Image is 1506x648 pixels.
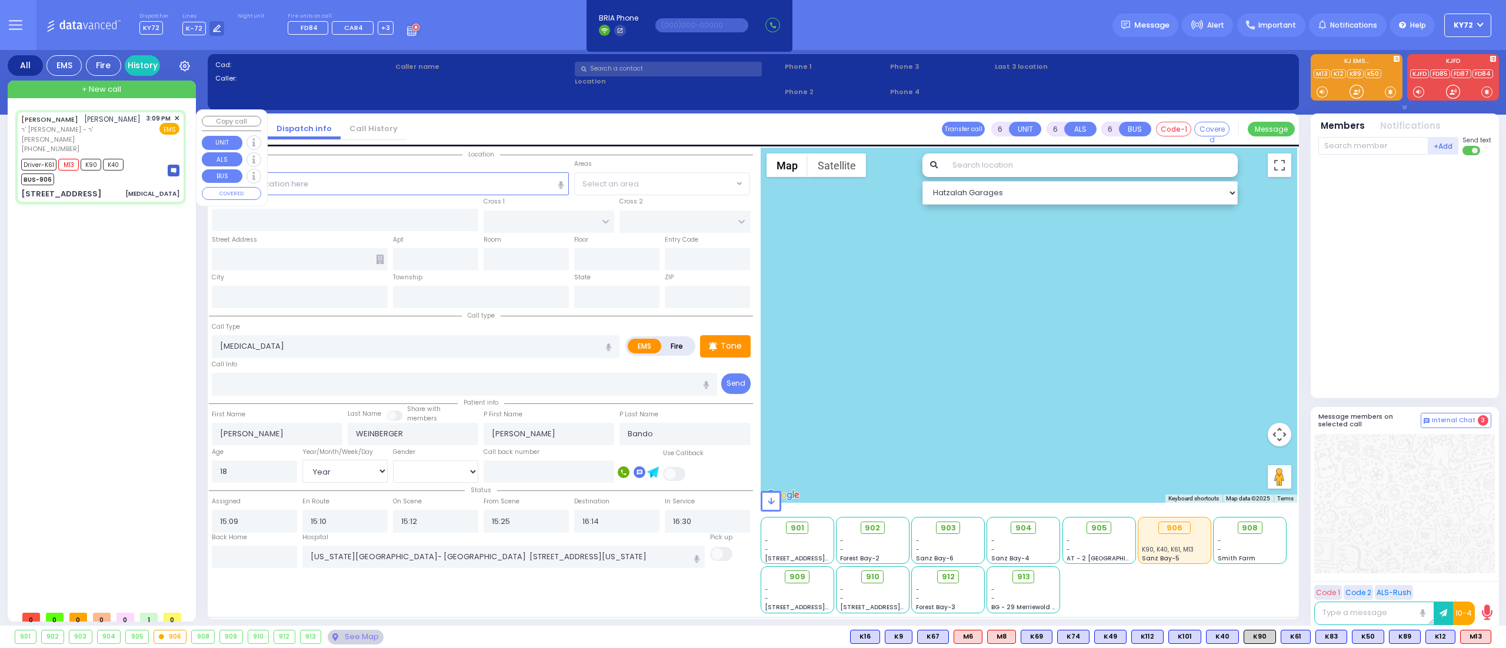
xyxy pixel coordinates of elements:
[1451,69,1471,78] a: FD87
[248,630,269,643] div: 910
[212,322,240,332] label: Call Type
[574,235,588,245] label: Floor
[1119,122,1151,136] button: BUS
[916,585,919,594] span: -
[1268,153,1291,177] button: Toggle fullscreen view
[212,172,569,195] input: Search location here
[575,62,762,76] input: Search a contact
[462,150,500,159] span: Location
[302,546,705,568] input: Search hospital
[407,414,437,423] span: members
[1218,545,1221,554] span: -
[916,545,919,554] span: -
[1021,630,1052,644] div: BLS
[1218,536,1221,545] span: -
[1421,413,1491,428] button: Internal Chat 3
[1168,630,1201,644] div: BLS
[21,144,79,153] span: [PHONE_NUMBER]
[215,74,391,83] label: Caller:
[159,123,179,135] span: EMS
[1067,536,1070,545] span: -
[840,603,951,612] span: [STREET_ADDRESS][PERSON_NAME]
[46,55,82,76] div: EMS
[574,159,592,169] label: Areas
[395,62,571,72] label: Caller name
[1425,630,1455,644] div: BLS
[663,449,704,458] label: Use Callback
[1321,119,1365,133] button: Members
[575,76,781,86] label: Location
[1462,136,1491,145] span: Send text
[69,630,92,643] div: 903
[220,630,242,643] div: 909
[168,165,179,176] img: message-box.svg
[1315,630,1347,644] div: K83
[917,630,949,644] div: K67
[212,447,224,457] label: Age
[1330,20,1377,31] span: Notifications
[765,536,768,545] span: -
[767,153,808,177] button: Show street map
[1352,630,1384,644] div: BLS
[116,613,134,622] span: 0
[182,13,225,20] label: Lines
[302,447,388,457] div: Year/Month/Week/Day
[1425,630,1455,644] div: K12
[991,554,1029,563] span: Sanz Bay-4
[785,62,886,72] span: Phone 1
[885,630,912,644] div: BLS
[1244,630,1276,644] div: K90
[202,187,261,200] button: COVERED
[995,62,1143,72] label: Last 3 location
[916,536,919,545] span: -
[22,613,40,622] span: 0
[484,235,501,245] label: Room
[991,536,995,545] span: -
[126,630,148,643] div: 905
[1430,69,1450,78] a: FD85
[840,585,844,594] span: -
[574,273,591,282] label: State
[840,545,844,554] span: -
[341,123,407,134] a: Call History
[1121,21,1130,29] img: message.svg
[21,159,56,171] span: Driver-K61
[1218,554,1255,563] span: Smith Farm
[785,87,886,97] span: Phone 2
[765,554,876,563] span: [STREET_ADDRESS][PERSON_NAME]
[1156,122,1191,136] button: Code-1
[202,136,242,150] button: UNIT
[954,630,982,644] div: M6
[945,153,1238,177] input: Search location
[348,409,381,419] label: Last Name
[1472,69,1493,78] a: FD84
[393,447,415,457] label: Gender
[140,613,158,622] span: 1
[1067,554,1154,563] span: AT - 2 [GEOGRAPHIC_DATA]
[665,273,674,282] label: ZIP
[885,630,912,644] div: K9
[582,178,639,190] span: Select an area
[655,18,748,32] input: (000)000-00000
[1248,122,1295,136] button: Message
[164,613,181,622] span: 0
[1268,465,1291,489] button: Drag Pegman onto the map to open Street View
[1094,630,1127,644] div: K49
[268,123,341,134] a: Dispatch info
[1331,69,1346,78] a: K12
[840,554,879,563] span: Forest Bay-2
[1067,545,1070,554] span: -
[890,87,991,97] span: Phone 4
[302,497,329,506] label: En Route
[1311,58,1402,66] label: KJ EMS...
[1094,630,1127,644] div: BLS
[1057,630,1089,644] div: K74
[301,630,321,643] div: 913
[942,122,985,136] button: Transfer call
[139,13,169,20] label: Dispatcher
[1009,122,1041,136] button: UNIT
[710,533,732,542] label: Pick up
[212,533,247,542] label: Back Home
[1206,630,1239,644] div: K40
[202,116,261,127] button: Copy call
